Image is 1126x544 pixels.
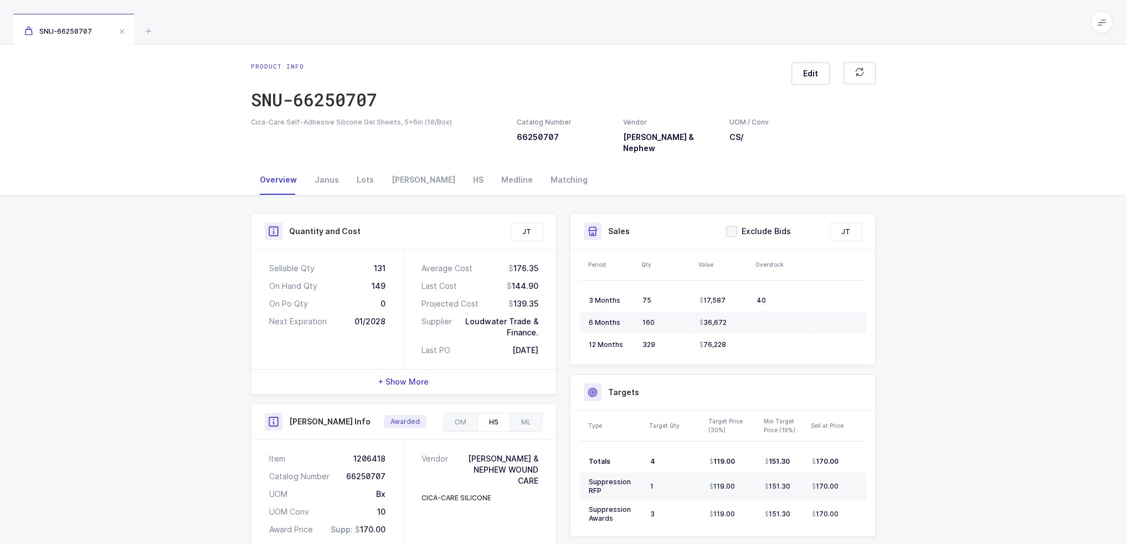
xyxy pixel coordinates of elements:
[510,413,542,431] div: ML
[588,421,642,430] div: Type
[421,345,450,356] div: Last PO
[251,117,503,127] div: Cica-Care Self-Adhesive Silicone Gel Sheets, 5x6in (10/Box)
[269,506,309,517] div: UOM Conv
[709,457,735,466] span: 119.00
[355,524,385,535] span: 170.00
[507,281,538,292] div: 144.90
[729,132,769,143] h3: CS
[830,223,861,241] div: JT
[741,132,743,142] span: /
[378,376,429,387] span: + Show More
[765,482,790,491] span: 151.30
[331,525,353,534] span: Supp:
[589,478,631,495] span: Suppression RFP
[589,457,610,465] span: Totals
[700,340,726,349] span: 76,228
[289,416,371,427] h3: [PERSON_NAME] Info
[764,417,804,434] div: Min Target Price (19%)
[642,340,655,349] span: 329
[508,298,538,309] div: 139.35
[508,263,538,274] div: 176.35
[811,421,863,430] div: Sell at Price
[755,260,806,269] div: Overstock
[390,417,420,426] span: Awarded
[791,63,830,85] button: Edit
[306,165,348,195] div: Janus
[453,453,538,486] div: [PERSON_NAME] & NEPHEW WOUND CARE
[251,370,556,394] div: + Show More
[589,340,634,349] div: 12 Months
[421,493,491,503] div: CICA-CARE SILICONE
[608,226,630,237] h3: Sales
[269,489,287,500] div: UOM
[372,281,385,292] div: 149
[542,165,597,195] div: Matching
[812,510,839,519] span: 170.00
[589,296,634,305] div: 3 Months
[444,413,477,431] div: OM
[698,260,749,269] div: Value
[376,489,385,500] div: Bx
[608,387,639,398] h3: Targets
[700,318,727,327] span: 36,672
[708,417,757,434] div: Target Price (30%)
[354,316,385,327] div: 01/2028
[589,505,631,522] span: Suppression Awards
[348,165,383,195] div: Lots
[269,263,315,274] div: Sellable Qty
[803,68,818,79] span: Edit
[421,316,452,338] div: Supplier
[421,263,472,274] div: Average Cost
[464,165,492,195] div: HS
[251,62,377,71] div: Product info
[737,226,791,236] span: Exclude Bids
[269,281,317,292] div: On Hand Qty
[623,132,716,154] h3: [PERSON_NAME] & Nephew
[251,165,306,195] div: Overview
[269,316,327,327] div: Next Expiration
[381,298,385,309] div: 0
[269,524,313,535] div: Award Price
[383,165,464,195] div: [PERSON_NAME]
[623,117,716,127] div: Vendor
[269,298,308,309] div: On Po Qty
[452,316,538,338] div: Loudwater Trade & Finance.
[289,226,361,237] h3: Quantity and Cost
[812,457,839,466] span: 170.00
[765,510,790,519] span: 151.30
[377,506,385,517] div: 10
[757,296,805,305] div: 40
[477,413,510,431] div: HS
[374,263,385,274] div: 131
[765,457,790,466] span: 151.30
[421,281,457,292] div: Last Cost
[24,27,92,35] span: SNU-66250707
[709,510,735,519] span: 119.00
[589,318,634,327] div: 6 Months
[642,296,651,304] span: 75
[650,482,654,490] span: 1
[588,260,635,269] div: Period
[421,453,453,486] div: Vendor
[812,482,839,491] span: 170.00
[649,421,702,430] div: Target Qty
[512,345,538,356] div: [DATE]
[650,457,655,465] span: 4
[511,223,542,241] div: JT
[700,296,726,305] span: 17,587
[421,298,479,309] div: Projected Cost
[641,260,692,269] div: Qty
[642,318,655,327] span: 160
[650,510,655,518] span: 3
[729,117,769,127] div: UOM / Conv
[709,482,735,491] span: 119.00
[492,165,542,195] div: Medline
